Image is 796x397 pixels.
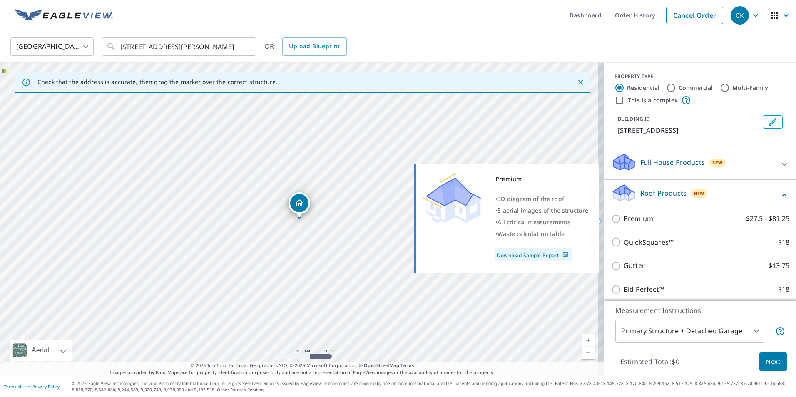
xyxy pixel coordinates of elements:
button: Close [575,77,586,88]
span: © 2025 TomTom, Earthstar Geographics SIO, © 2025 Microsoft Corporation, © [191,362,414,369]
div: • [495,193,589,205]
label: Residential [627,84,659,92]
div: OR [264,37,347,56]
div: Roof ProductsNew [611,183,789,207]
label: This is a complex [628,96,678,104]
div: Aerial [29,340,52,361]
button: Next [759,352,787,371]
span: New [712,159,723,166]
p: Bid Perfect™ [624,284,664,295]
p: $13.75 [769,261,789,271]
div: • [495,205,589,216]
a: Terms [400,362,414,368]
p: Measurement Instructions [615,305,785,315]
p: Check that the address is accurate, then drag the marker over the correct structure. [37,78,277,86]
a: Download Sample Report [495,248,572,261]
a: Current Level 17, Zoom In [582,334,595,347]
span: Next [766,357,780,367]
p: $18 [778,284,789,295]
input: Search by address or latitude-longitude [120,35,239,58]
p: Roof Products [640,188,687,198]
label: Multi-Family [732,84,769,92]
p: Gutter [624,261,645,271]
span: Your report will include the primary structure and a detached garage if one exists. [775,326,785,336]
div: Premium [495,173,589,185]
p: [STREET_ADDRESS] [618,125,759,135]
a: Terms of Use [4,384,30,390]
div: Dropped pin, building 1, Residential property, 102 Woodland Dr Clarksville, VA 23927 [289,192,310,218]
img: Pdf Icon [559,251,570,259]
p: Estimated Total: $0 [614,352,686,371]
p: Full House Products [640,157,705,167]
img: Premium [423,173,481,223]
div: CK [731,6,749,25]
div: • [495,216,589,228]
p: $18 [778,237,789,248]
div: Full House ProductsNew [611,152,789,176]
a: OpenStreetMap [364,362,399,368]
p: | [4,384,60,389]
span: 3D diagram of the roof [497,195,564,203]
span: All critical measurements [497,218,570,226]
div: Aerial [10,340,72,361]
button: Edit building 1 [763,115,783,129]
span: New [694,190,704,197]
a: Current Level 17, Zoom Out [582,347,595,359]
p: © 2025 Eagle View Technologies, Inc. and Pictometry International Corp. All Rights Reserved. Repo... [72,380,792,393]
a: Upload Blueprint [282,37,346,56]
img: EV Logo [15,9,113,22]
a: Cancel Order [666,7,723,24]
a: Privacy Policy [32,384,60,390]
label: Commercial [679,84,713,92]
div: Primary Structure + Detached Garage [615,320,764,343]
p: Premium [624,213,653,224]
p: $27.5 - $81.25 [746,213,789,224]
p: QuickSquares™ [624,237,674,248]
span: Upload Blueprint [289,41,340,52]
div: • [495,228,589,240]
span: Waste calculation table [497,230,565,238]
div: [GEOGRAPHIC_DATA] [10,35,94,58]
span: 5 aerial images of the structure [497,206,588,214]
div: PROPERTY TYPE [614,73,786,80]
p: BUILDING ID [618,115,650,122]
